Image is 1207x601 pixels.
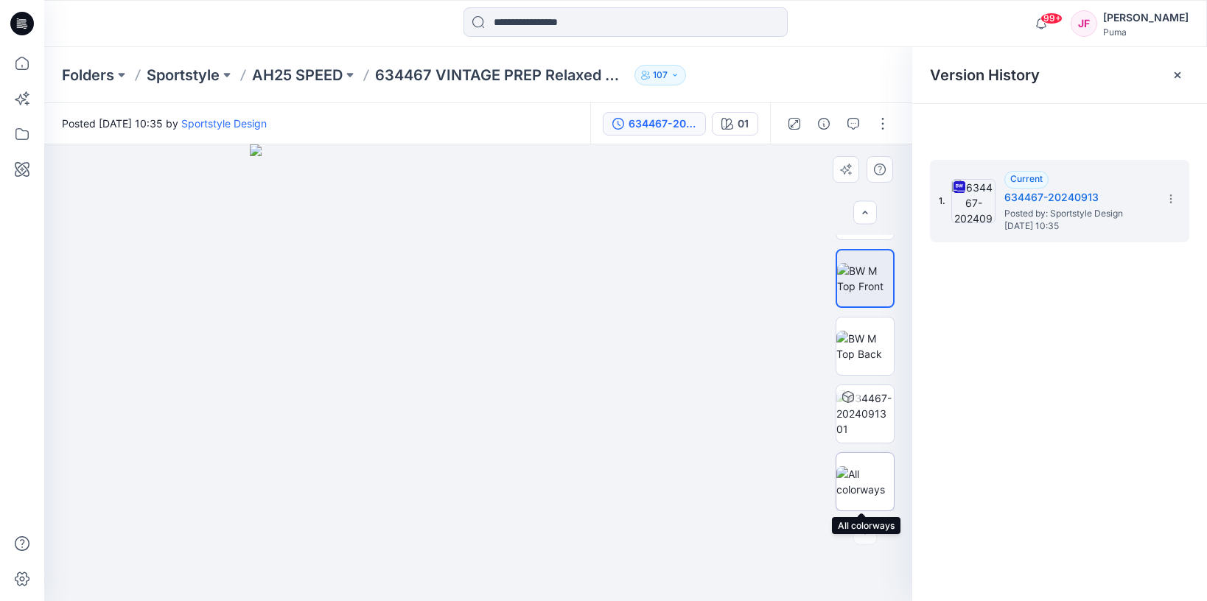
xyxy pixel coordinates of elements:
button: Details [812,112,836,136]
div: 01 [738,116,749,132]
span: Posted by: Sportstyle Design [1004,206,1152,221]
p: 634467 VINTAGE PREP Relaxed Hoodie [375,65,629,85]
button: 01 [712,112,758,136]
div: JF [1071,10,1097,37]
div: [PERSON_NAME] [1103,9,1189,27]
a: AH25 SPEED [252,65,343,85]
button: 107 [634,65,686,85]
div: 634467-20240913 [629,116,696,132]
img: All colorways [836,466,894,497]
h5: 634467-20240913 [1004,189,1152,206]
img: BW M Top Front [837,263,893,294]
a: Sportstyle [147,65,220,85]
img: BW M Top Back [836,331,894,362]
img: eyJhbGciOiJIUzI1NiIsImtpZCI6IjAiLCJzbHQiOiJzZXMiLCJ0eXAiOiJKV1QifQ.eyJkYXRhIjp7InR5cGUiOiJzdG9yYW... [250,144,707,601]
p: 107 [653,67,668,83]
a: Sportstyle Design [181,117,267,130]
button: Close [1172,69,1183,81]
span: 99+ [1040,13,1063,24]
button: 634467-20240913 [603,112,706,136]
span: Version History [930,66,1040,84]
img: 634467-20240913 01 [836,390,894,437]
div: Puma [1103,27,1189,38]
span: Current [1010,173,1043,184]
span: Posted [DATE] 10:35 by [62,116,267,131]
span: 1. [939,194,945,208]
a: Folders [62,65,114,85]
span: [DATE] 10:35 [1004,221,1152,231]
img: 634467-20240913 [951,179,996,223]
